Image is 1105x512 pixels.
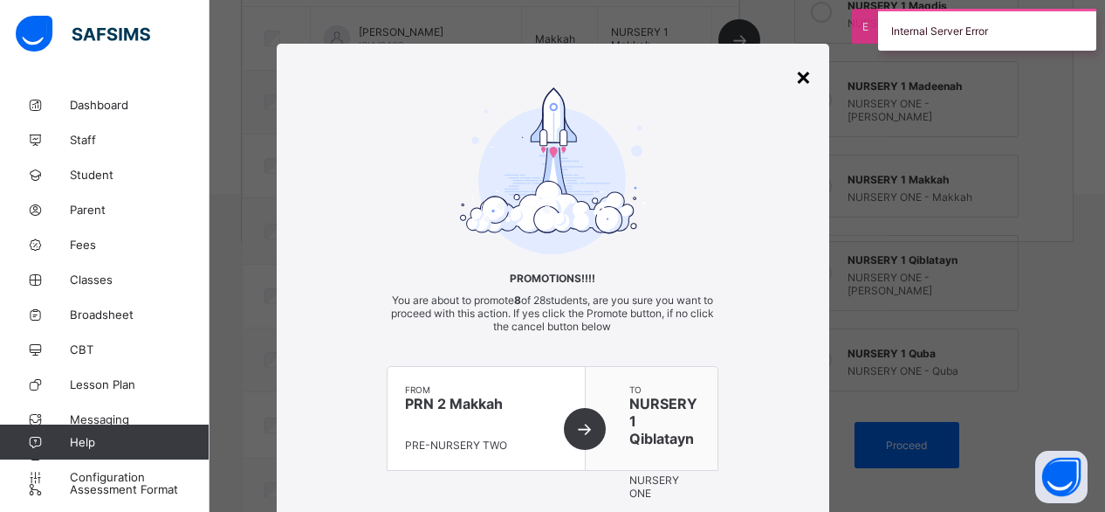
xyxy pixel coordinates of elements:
[16,16,150,52] img: safsims
[629,474,679,500] span: NURSERY ONE
[795,61,812,91] div: ×
[70,412,209,426] span: Messaging
[70,203,209,217] span: Parent
[70,342,209,356] span: CBT
[70,470,209,484] span: Configuration
[514,294,521,307] b: 8
[878,9,1096,51] div: Internal Server Error
[629,384,700,395] span: to
[70,435,209,449] span: Help
[70,133,209,147] span: Staff
[70,308,209,322] span: Broadsheet
[70,238,209,252] span: Fees
[70,377,209,391] span: Lesson Plan
[70,168,209,182] span: Student
[405,439,507,452] span: PRE-NURSERY TWO
[387,272,718,285] span: Promotions!!!!
[405,384,567,395] span: from
[629,395,700,447] span: NURSERY 1 Qiblatayn
[70,273,209,287] span: Classes
[1035,451,1088,503] button: Open asap
[405,395,567,412] span: PRN 2 Makkah
[460,87,645,254] img: take-off-ready.7d5f222c871c783a555a8f88bc8e2a46.svg
[391,294,714,333] span: You are about to promote of 28 students, are you sure you want to proceed with this action. If ye...
[70,98,209,112] span: Dashboard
